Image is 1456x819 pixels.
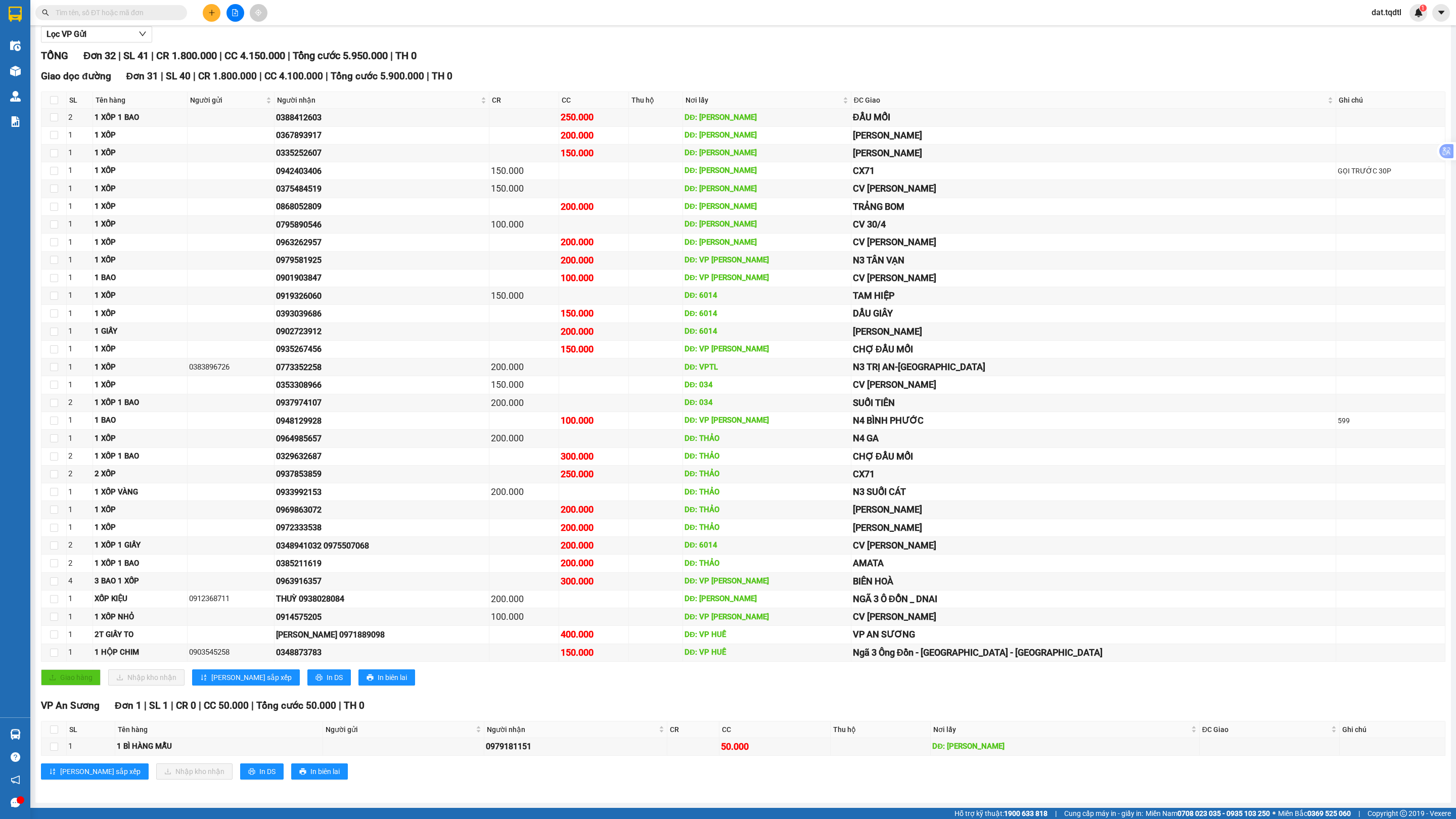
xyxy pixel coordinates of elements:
[199,700,201,711] span: |
[276,343,487,355] div: 0935267456
[685,522,849,534] div: DĐ: THẢO
[853,325,1334,339] div: [PERSON_NAME]
[491,610,557,624] div: 100.000
[95,326,186,338] div: 1 GIẤY
[276,539,487,552] div: 0348941032 0975507068
[95,165,186,177] div: 1 XỐP
[685,379,849,391] div: DĐ: 034
[685,272,849,284] div: DĐ: VP [PERSON_NAME]
[10,729,21,740] img: warehouse-icon
[276,557,487,570] div: 0385211619
[853,110,1334,124] div: ĐẦU MỐI
[853,181,1334,196] div: CV [PERSON_NAME]
[276,290,487,302] div: 0919326060
[68,272,91,284] div: 1
[685,290,849,302] div: DĐ: 6014
[561,342,627,356] div: 150.000
[95,450,186,463] div: 1 XỐP 1 BAO
[68,486,91,498] div: 1
[11,775,20,785] span: notification
[561,253,627,267] div: 200.000
[9,7,22,22] img: logo-vxr
[68,593,91,605] div: 1
[10,66,21,76] img: warehouse-icon
[486,740,665,753] div: 0979181151
[853,414,1334,428] div: N4 BÌNH PHƯỚC
[277,95,479,106] span: Người nhận
[276,325,487,338] div: 0902723912
[853,485,1334,499] div: N3 SUỐI CÁT
[68,522,91,534] div: 1
[276,236,487,249] div: 0963262957
[41,700,100,711] span: VP An Sương
[115,700,142,711] span: Đơn 1
[853,503,1334,517] div: [PERSON_NAME]
[559,92,629,109] th: CC
[208,9,215,16] span: plus
[255,9,262,16] span: aim
[561,306,627,321] div: 150.000
[561,574,627,588] div: 300.000
[853,431,1334,445] div: N4 GA
[685,504,849,516] div: DĐ: THẢO
[491,164,557,178] div: 150.000
[47,28,86,40] span: Lọc VP Gửi
[192,669,300,686] button: sort-ascending[PERSON_NAME] sắp xếp
[276,575,487,587] div: 0963916357
[95,272,186,284] div: 1 BAO
[561,521,627,535] div: 200.000
[276,165,487,177] div: 0942403406
[276,450,487,463] div: 0329632687
[291,763,348,780] button: printerIn biên lai
[60,766,141,777] span: [PERSON_NAME] sắp xếp
[276,521,487,534] div: 0972333538
[203,4,220,22] button: plus
[95,558,186,570] div: 1 XỐP 1 BAO
[95,593,186,605] div: XỐP KIỆU
[276,379,487,391] div: 0353308966
[115,721,323,738] th: Tên hàng
[276,468,487,480] div: 0937853859
[307,669,351,686] button: printerIn DS
[189,593,272,605] div: 0912368711
[56,7,175,18] input: Tìm tên, số ĐT hoặc mã đơn
[854,95,1326,106] span: ĐC Giao
[276,200,487,213] div: 0868052809
[561,627,627,642] div: 400.000
[685,593,849,605] div: DĐ: [PERSON_NAME]
[11,798,20,807] span: message
[68,433,91,445] div: 1
[41,26,152,42] button: Lọc VP Gửi
[853,235,1334,249] div: CV [PERSON_NAME]
[853,164,1334,178] div: CX71
[259,766,276,777] span: In DS
[68,504,91,516] div: 1
[489,92,559,109] th: CR
[932,741,1197,753] div: DĐ: [PERSON_NAME]
[95,254,186,266] div: 1 XỐP
[108,669,185,686] button: downloadNhập kho nhận
[685,468,849,480] div: DĐ: THẢO
[49,768,56,776] span: sort-ascending
[685,361,849,374] div: DĐ: VPTL
[123,50,149,62] span: SL 41
[251,700,254,711] span: |
[42,9,49,16] span: search
[250,4,267,22] button: aim
[190,95,264,106] span: Người gửi
[685,539,849,552] div: DĐ: 6014
[561,146,627,160] div: 150.000
[276,129,487,142] div: 0367893917
[685,308,849,320] div: DĐ: 6014
[68,201,91,213] div: 1
[685,415,849,427] div: DĐ: VP [PERSON_NAME]
[1202,724,1329,735] span: ĐC Giao
[68,254,91,266] div: 1
[853,217,1334,232] div: CV 30/4
[68,361,91,374] div: 1
[1338,415,1443,426] div: 599
[331,70,424,82] span: Tổng cước 5.900.000
[41,50,68,62] span: TỔNG
[685,558,849,570] div: DĐ: THẢO
[93,92,188,109] th: Tên hàng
